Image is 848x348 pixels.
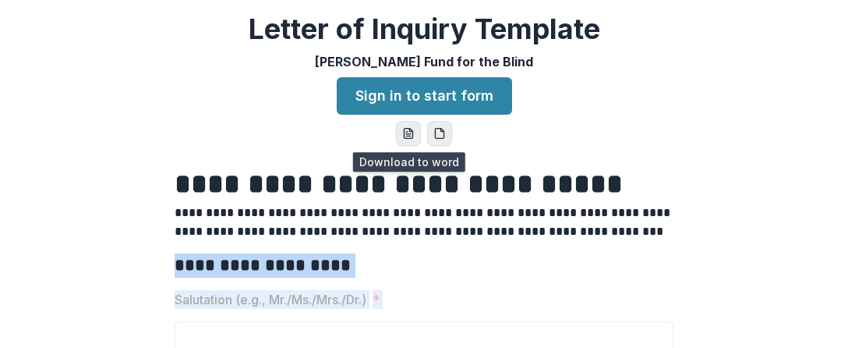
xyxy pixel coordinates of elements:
button: pdf-download [427,121,452,146]
p: [PERSON_NAME] Fund for the Blind [315,52,533,71]
a: Sign in to start form [337,77,512,115]
h2: Letter of Inquiry Template [249,12,600,46]
p: Salutation (e.g., Mr./Ms./Mrs./Dr.) [175,290,366,309]
button: word-download [396,121,421,146]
